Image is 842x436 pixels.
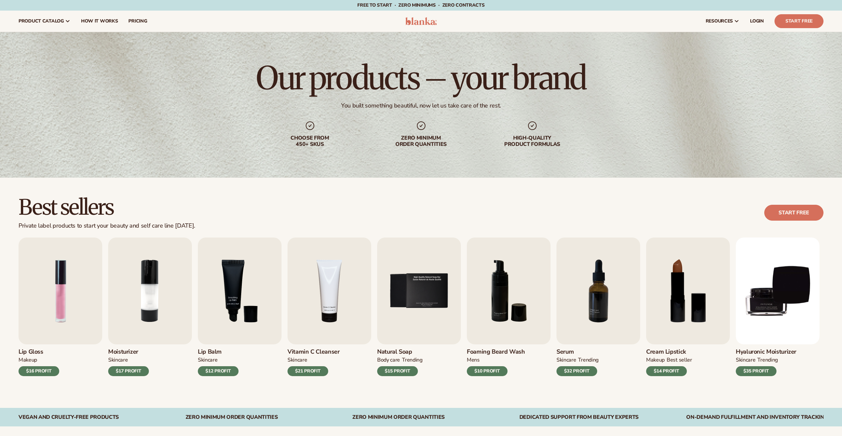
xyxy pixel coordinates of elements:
[76,11,123,32] a: How It Works
[128,19,147,24] span: pricing
[467,357,480,364] div: mens
[700,11,745,32] a: resources
[646,357,665,364] div: MAKEUP
[13,11,76,32] a: product catalog
[81,19,118,24] span: How It Works
[490,135,575,148] div: High-quality product formulas
[108,357,128,364] div: SKINCARE
[736,238,820,376] a: Hyaluronic Moisturizer Hyaluronic moisturizer SKINCARE TRENDING $35 PROFIT
[467,238,551,376] a: Foaming beard wash. Foaming beard wash mens $10 PROFIT
[519,414,681,420] div: Dedicated Support From Beauty Experts
[379,135,464,148] div: Zero minimum order quantities
[377,348,422,356] h3: Natural Soap
[736,366,776,376] div: $35 PROFIT
[405,17,437,25] img: logo
[256,62,586,94] h1: Our products – your brand
[19,366,59,376] div: $16 PROFIT
[108,348,149,356] h3: Moisturizer
[198,366,239,376] div: $12 PROFIT
[706,19,733,24] span: resources
[198,357,217,364] div: SKINCARE
[19,357,37,364] div: MAKEUP
[764,205,823,221] a: Start free
[198,348,239,356] h3: Lip Balm
[288,238,371,376] a: Vitamin c cleanser. Vitamin C Cleanser Skincare $21 PROFIT
[775,14,823,28] a: Start Free
[186,414,347,420] div: Zero Minimum Order QuantitieS
[667,357,692,364] div: BEST SELLER
[108,238,192,376] a: Moisturizing lotion. Moisturizer SKINCARE $17 PROFIT
[757,357,777,364] div: TRENDING
[377,357,400,364] div: BODY Care
[288,366,328,376] div: $21 PROFIT
[123,11,152,32] a: pricing
[288,357,307,364] div: Skincare
[377,366,418,376] div: $15 PROFIT
[556,366,597,376] div: $32 PROFIT
[578,357,598,364] div: TRENDING
[745,11,769,32] a: LOGIN
[19,348,59,356] h3: Lip Gloss
[268,135,352,148] div: Choose from 450+ Skus
[19,19,64,24] span: product catalog
[646,366,687,376] div: $14 PROFIT
[556,238,640,376] a: Collagen and retinol serum. Serum SKINCARE TRENDING $32 PROFIT
[646,348,692,356] h3: Cream Lipstick
[646,238,730,376] a: Luxury cream lipstick. Cream Lipstick MAKEUP BEST SELLER $14 PROFIT
[19,196,195,218] h2: Best sellers
[198,238,282,376] a: Smoothing lip balm. Lip Balm SKINCARE $12 PROFIT
[467,366,508,376] div: $10 PROFIT
[736,348,796,356] h3: Hyaluronic moisturizer
[341,102,501,109] div: You built something beautiful, now let us take care of the rest.
[19,414,180,420] div: Vegan and Cruelty-Free Products
[19,222,195,230] div: Private label products to start your beauty and self care line [DATE].
[377,238,461,376] a: Nature bar of soap. Natural Soap BODY Care TRENDING $15 PROFIT
[556,357,576,364] div: SKINCARE
[19,238,102,376] a: Pink lip gloss. Lip Gloss MAKEUP $16 PROFIT
[108,366,149,376] div: $17 PROFIT
[467,348,525,356] h3: Foaming beard wash
[288,348,340,356] h3: Vitamin C Cleanser
[352,414,513,420] div: Zero Minimum Order QuantitieS
[556,348,598,356] h3: Serum
[402,357,422,364] div: TRENDING
[357,2,484,8] span: Free to start · ZERO minimums · ZERO contracts
[736,357,755,364] div: SKINCARE
[750,19,764,24] span: LOGIN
